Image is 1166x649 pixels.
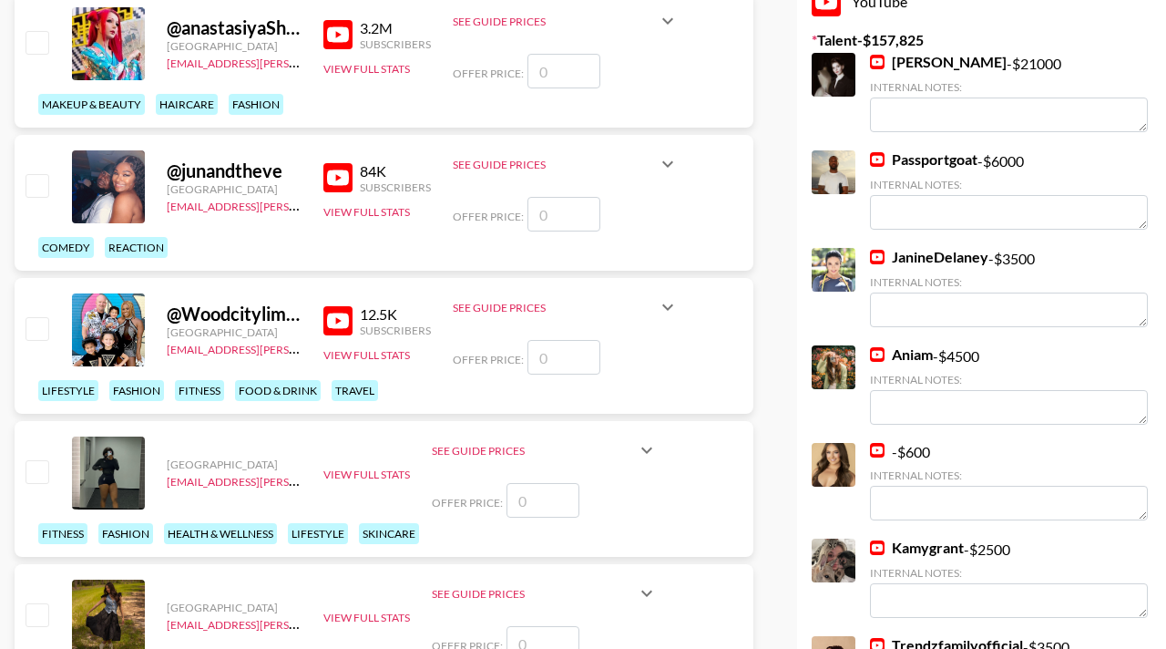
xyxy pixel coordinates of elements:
[323,611,410,624] button: View Full Stats
[812,31,1151,49] label: Talent - $ 157,825
[167,16,302,39] div: @ anastasiyaShpagina
[870,53,1007,71] a: [PERSON_NAME]
[506,483,579,518] input: 0
[167,614,436,632] a: [EMAIL_ADDRESS][PERSON_NAME][DOMAIN_NAME]
[453,158,657,171] div: See Guide Prices
[38,237,94,258] div: comedy
[870,373,1148,386] div: Internal Notes:
[359,523,419,544] div: skincare
[870,345,1148,425] div: - $ 4500
[175,380,224,401] div: fitness
[527,197,600,232] input: 0
[527,54,600,88] input: 0
[323,306,353,335] img: YouTube
[870,347,885,362] img: YouTube
[453,210,524,223] span: Offer Price:
[453,67,524,80] span: Offer Price:
[870,248,1148,327] div: - $ 3500
[360,162,431,180] div: 84K
[432,572,658,615] div: See Guide Prices
[453,353,524,366] span: Offer Price:
[870,178,1148,191] div: Internal Notes:
[323,468,410,481] button: View Full Stats
[167,601,302,614] div: [GEOGRAPHIC_DATA]
[109,380,164,401] div: fashion
[167,339,436,356] a: [EMAIL_ADDRESS][PERSON_NAME][DOMAIN_NAME]
[453,15,657,28] div: See Guide Prices
[453,285,679,329] div: See Guide Prices
[360,180,431,194] div: Subscribers
[360,324,431,337] div: Subscribers
[870,539,964,557] a: Kamygrant
[870,469,1148,482] div: Internal Notes:
[167,325,302,339] div: [GEOGRAPHIC_DATA]
[432,496,503,510] span: Offer Price:
[360,19,431,37] div: 3.2M
[870,345,933,364] a: Aniam
[167,39,302,53] div: [GEOGRAPHIC_DATA]
[38,523,87,544] div: fitness
[164,523,277,544] div: health & wellness
[870,248,988,266] a: JanineDelaney
[870,150,1148,230] div: - $ 6000
[870,150,977,169] a: Passportgoat
[870,539,1148,618] div: - $ 2500
[167,458,302,471] div: [GEOGRAPHIC_DATA]
[432,428,658,472] div: See Guide Prices
[870,55,885,69] img: YouTube
[870,541,885,555] img: YouTube
[323,20,353,49] img: YouTube
[288,523,348,544] div: lifestyle
[167,160,302,182] div: @ junandtheve
[323,348,410,362] button: View Full Stats
[38,94,145,115] div: makeup & beauty
[432,444,636,458] div: See Guide Prices
[38,380,98,401] div: lifestyle
[235,380,321,401] div: food & drink
[167,196,436,213] a: [EMAIL_ADDRESS][PERSON_NAME][DOMAIN_NAME]
[360,37,431,51] div: Subscribers
[98,523,153,544] div: fashion
[156,94,218,115] div: haircare
[360,305,431,324] div: 12.5K
[105,237,168,258] div: reaction
[167,471,436,489] a: [EMAIL_ADDRESS][PERSON_NAME][DOMAIN_NAME]
[453,301,657,314] div: See Guide Prices
[870,566,1148,580] div: Internal Notes:
[229,94,283,115] div: fashion
[870,53,1148,132] div: - $ 21000
[870,152,885,167] img: YouTube
[870,80,1148,94] div: Internal Notes:
[332,380,378,401] div: travel
[870,443,1148,520] div: - $ 600
[453,142,679,186] div: See Guide Prices
[870,443,885,458] img: YouTube
[167,182,302,196] div: [GEOGRAPHIC_DATA]
[870,250,885,264] img: YouTube
[870,275,1148,289] div: Internal Notes:
[432,587,636,601] div: See Guide Prices
[323,205,410,219] button: View Full Stats
[167,303,302,325] div: @ Woodcitylimits
[323,62,410,76] button: View Full Stats
[323,163,353,192] img: YouTube
[527,340,600,375] input: 0
[167,53,436,70] a: [EMAIL_ADDRESS][PERSON_NAME][DOMAIN_NAME]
